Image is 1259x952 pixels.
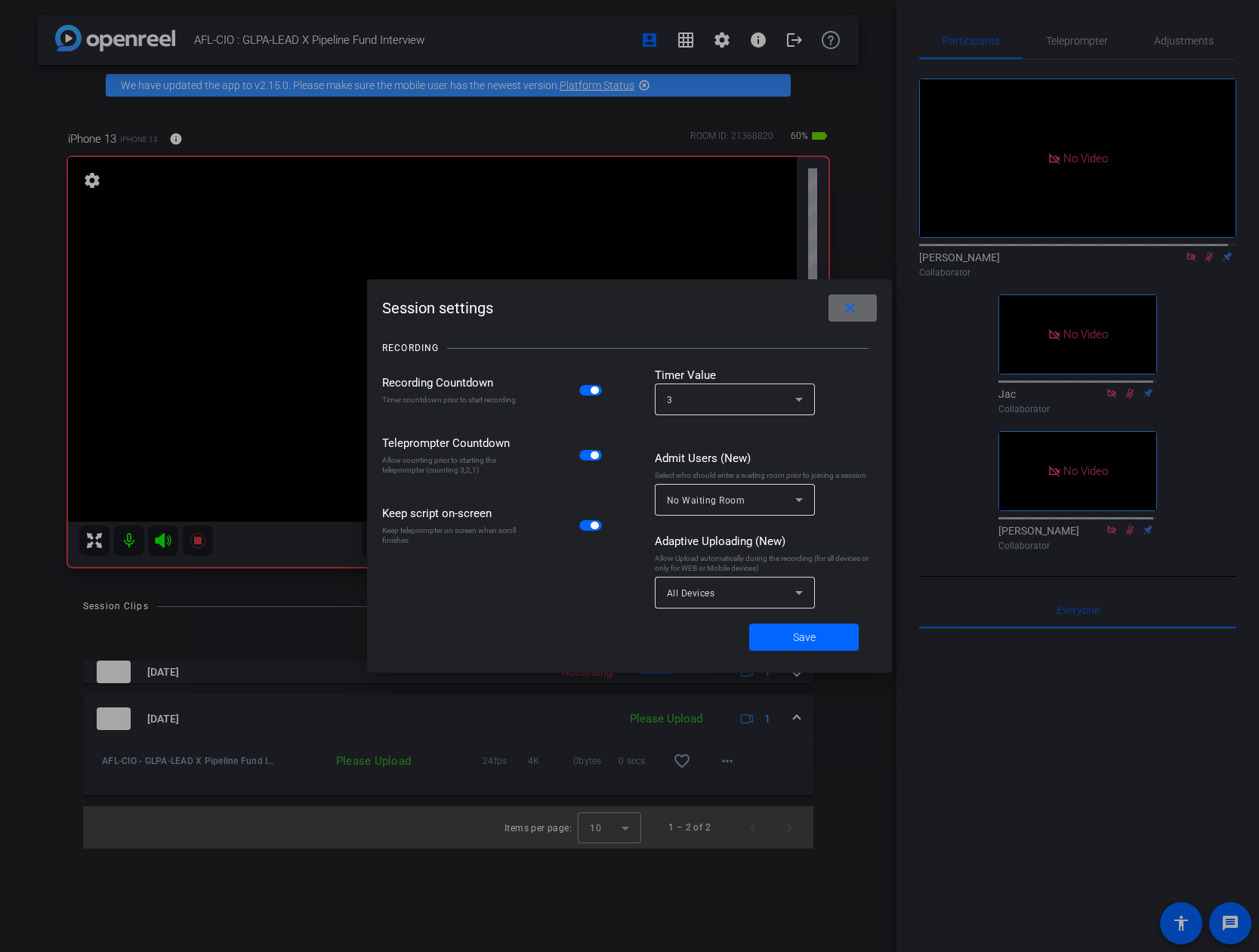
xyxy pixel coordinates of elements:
div: RECORDING [382,340,439,356]
div: Teleprompter Countdown [382,435,522,451]
div: Allow counting prior to starting the teleprompter (counting 3,2,1) [382,455,522,475]
div: Keep script on-screen [382,505,522,522]
div: Recording Countdown [382,374,522,391]
div: Timer Value [655,367,878,384]
span: 3 [667,395,673,405]
div: Session settings [382,294,877,322]
span: Save [793,630,816,645]
div: Adaptive Uploading (New) [655,533,878,550]
div: Allow Upload automatically during the recording (for all devices or only for WEB or Mobile devices) [655,553,878,573]
div: Select who should enter a waiting room prior to joining a session [655,470,878,480]
openreel-title-line: RECORDING [382,329,877,367]
div: Timer countdown prior to start recording [382,395,522,405]
div: Admit Users (New) [655,450,878,467]
span: All Devices [667,588,715,599]
button: Save [749,624,859,651]
mat-icon: close [841,299,859,318]
div: Keep teleprompter on screen when scroll finishes [382,525,522,545]
span: No Waiting Room [667,495,745,506]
